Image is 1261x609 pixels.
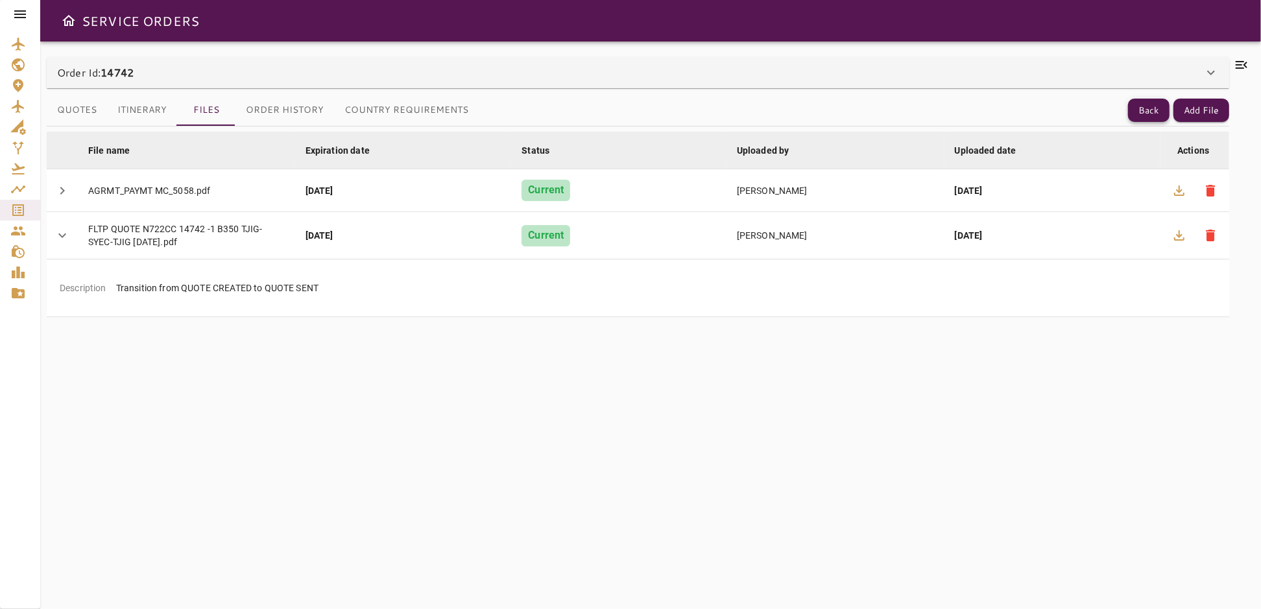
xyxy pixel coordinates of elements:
button: Order History [235,95,334,126]
div: [DATE] [955,184,1150,197]
div: Status [522,143,549,158]
button: Download file [1164,175,1195,206]
span: Uploaded date [955,143,1033,158]
button: Download file [1164,220,1195,251]
span: File name [88,143,147,158]
span: Status [522,143,566,158]
div: FLTP QUOTE N722CC 14742 -1 B350 TJIG-SYEC-TJIG [DATE].pdf [88,222,285,248]
span: delete [1203,228,1218,243]
span: Expiration date [306,143,387,158]
div: [DATE] [306,184,501,197]
div: File name [88,143,130,158]
button: Quotes [47,95,107,126]
button: Add File [1173,99,1229,123]
span: chevron_right [54,228,70,243]
p: Order Id: [57,65,134,80]
div: Uploaded date [955,143,1016,158]
span: delete [1203,183,1218,198]
button: Back [1128,99,1170,123]
button: Itinerary [107,95,177,126]
h6: SERVICE ORDERS [82,10,199,31]
div: [DATE] [306,229,501,242]
button: Delete file [1195,175,1226,206]
div: [DATE] [955,229,1150,242]
div: Current [522,180,570,201]
button: Delete file [1195,220,1226,251]
button: Country Requirements [334,95,479,126]
p: Description [60,281,106,294]
button: Open drawer [56,8,82,34]
span: Uploaded by [737,143,806,158]
div: [PERSON_NAME] [737,184,934,197]
div: Order Id:14742 [47,57,1229,88]
b: 14742 [101,65,134,80]
div: Expiration date [306,143,370,158]
div: Current [522,225,570,246]
div: AGRMT_PAYMT MC_5058.pdf [88,184,285,197]
div: [PERSON_NAME] [737,229,934,242]
div: Uploaded by [737,143,789,158]
p: Transition from QUOTE CREATED to QUOTE SENT [116,281,318,294]
button: Files [177,95,235,126]
span: chevron_right [54,183,70,198]
div: basic tabs example [47,95,479,126]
